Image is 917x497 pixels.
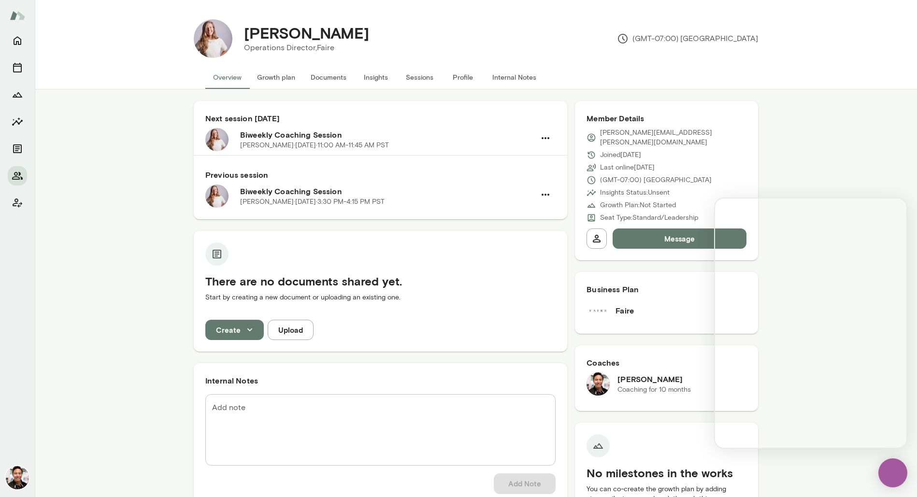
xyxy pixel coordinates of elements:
h6: [PERSON_NAME] [617,373,691,385]
p: Seat Type: Standard/Leadership [600,213,698,223]
button: Internal Notes [485,66,544,89]
button: Upload [268,320,314,340]
p: Last online [DATE] [600,163,655,172]
button: Documents [8,139,27,158]
p: Operations Director, Faire [244,42,369,54]
button: Members [8,166,27,185]
img: Jeanenne Richert [194,19,232,58]
button: Client app [8,193,27,213]
p: Insights Status: Unsent [600,188,670,198]
button: Sessions [8,58,27,77]
h4: [PERSON_NAME] [244,24,369,42]
p: (GMT-07:00) [GEOGRAPHIC_DATA] [617,33,758,44]
h6: Business Plan [587,284,746,295]
h6: Member Details [587,113,746,124]
button: Message [613,228,746,249]
h6: Next session [DATE] [205,113,556,124]
p: Coaching for 10 months [617,385,691,395]
p: (GMT-07:00) [GEOGRAPHIC_DATA] [600,175,712,185]
button: Overview [205,66,249,89]
button: Sessions [398,66,441,89]
img: Albert Villarde [587,372,610,396]
h5: There are no documents shared yet. [205,273,556,289]
img: Mento [10,6,25,25]
h6: Biweekly Coaching Session [240,129,535,141]
button: Growth Plan [8,85,27,104]
p: Joined [DATE] [600,150,641,160]
p: [PERSON_NAME][EMAIL_ADDRESS][PERSON_NAME][DOMAIN_NAME] [600,128,746,147]
button: Profile [441,66,485,89]
h6: Internal Notes [205,375,556,386]
button: Insights [354,66,398,89]
p: Growth Plan: Not Started [600,200,676,210]
img: Albert Villarde [6,466,29,489]
button: Documents [303,66,354,89]
button: Growth plan [249,66,303,89]
p: [PERSON_NAME] · [DATE] · 3:30 PM-4:15 PM PST [240,197,385,207]
h6: Coaches [587,357,746,369]
button: Insights [8,112,27,131]
h6: Faire [616,305,634,316]
h6: Previous session [205,169,556,181]
h6: Biweekly Coaching Session [240,185,535,197]
button: Home [8,31,27,50]
p: Start by creating a new document or uploading an existing one. [205,293,556,302]
p: [PERSON_NAME] · [DATE] · 11:00 AM-11:45 AM PST [240,141,389,150]
h5: No milestones in the works [587,465,746,481]
button: Create [205,320,264,340]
